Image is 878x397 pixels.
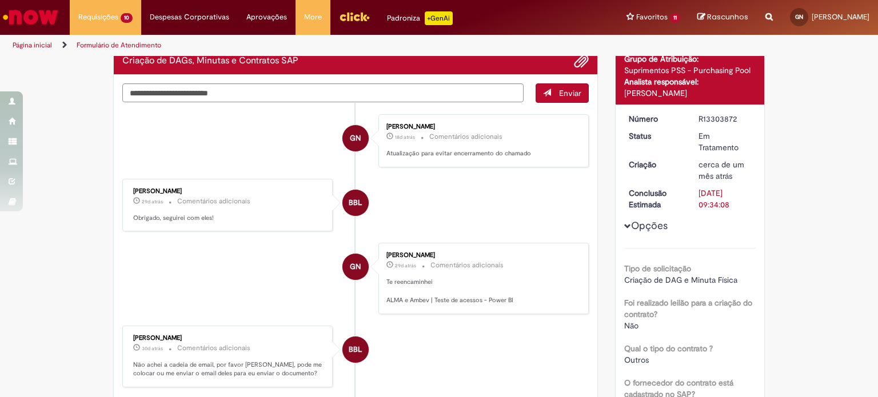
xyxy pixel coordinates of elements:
[133,188,324,195] div: [PERSON_NAME]
[425,11,453,25] p: +GenAi
[620,187,691,210] dt: Conclusão Estimada
[624,320,638,331] span: Não
[699,113,752,125] div: R13303872
[142,198,163,205] span: 29d atrás
[395,134,415,141] span: 18d atrás
[624,65,756,76] div: Suprimentos PSS - Purchasing Pool
[142,198,163,205] time: 31/07/2025 09:07:25
[133,335,324,342] div: [PERSON_NAME]
[559,88,581,98] span: Enviar
[349,336,362,363] span: BBL
[142,345,163,352] time: 30/07/2025 11:42:21
[624,343,713,354] b: Qual o tipo do contrato ?
[636,11,668,23] span: Favoritos
[699,130,752,153] div: Em Tratamento
[349,189,362,216] span: BBL
[133,360,324,378] p: Não achei a cadeia de email, por favor [PERSON_NAME], pode me colocar ou me enviar o email deles ...
[142,345,163,352] span: 30d atrás
[13,41,52,50] a: Página inicial
[536,83,589,103] button: Enviar
[77,41,161,50] a: Formulário de Atendimento
[624,53,756,65] div: Grupo de Atribuição:
[707,11,748,22] span: Rascunhos
[697,12,748,23] a: Rascunhos
[624,263,691,274] b: Tipo de solicitação
[795,13,803,21] span: GN
[620,130,691,142] dt: Status
[624,76,756,87] div: Analista responsável:
[9,35,577,56] ul: Trilhas de página
[670,13,680,23] span: 11
[574,54,589,69] button: Adicionar anexos
[304,11,322,23] span: More
[342,190,369,216] div: Breno Betarelli Lopes
[699,187,752,210] div: [DATE] 09:34:08
[122,83,524,103] textarea: Digite sua mensagem aqui...
[350,125,361,152] span: GN
[386,149,577,158] p: Atualização para evitar encerramento do chamado
[122,56,298,66] h2: Criação de DAGs, Minutas e Contratos SAP Histórico de tíquete
[699,159,744,181] span: cerca de um mês atrás
[386,123,577,130] div: [PERSON_NAME]
[150,11,229,23] span: Despesas Corporativas
[177,343,250,353] small: Comentários adicionais
[350,253,361,280] span: GN
[386,252,577,259] div: [PERSON_NAME]
[620,159,691,170] dt: Criação
[429,132,502,142] small: Comentários adicionais
[624,355,649,365] span: Outros
[395,262,416,269] span: 29d atrás
[386,278,577,304] p: Te reencaminhei ALMA e Ambev | Teste de acessos - Power BI
[430,260,504,270] small: Comentários adicionais
[177,197,250,206] small: Comentários adicionais
[395,262,416,269] time: 30/07/2025 16:47:52
[121,13,133,23] span: 10
[78,11,118,23] span: Requisições
[342,254,369,280] div: Giovanna Ferreira Nicolini
[812,12,869,22] span: [PERSON_NAME]
[339,8,370,25] img: click_logo_yellow_360x200.png
[699,159,752,182] div: 17/07/2025 19:35:43
[395,134,415,141] time: 11/08/2025 11:44:52
[246,11,287,23] span: Aprovações
[387,11,453,25] div: Padroniza
[1,6,60,29] img: ServiceNow
[342,125,369,151] div: Giovanna Ferreira Nicolini
[620,113,691,125] dt: Número
[342,336,369,363] div: Breno Betarelli Lopes
[624,87,756,99] div: [PERSON_NAME]
[624,275,737,285] span: Criação de DAG e Minuta Física
[624,298,752,319] b: Foi realizado leilão para a criação do contrato?
[133,214,324,223] p: Obrigado, seguirei com eles!
[699,159,744,181] time: 17/07/2025 19:35:43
